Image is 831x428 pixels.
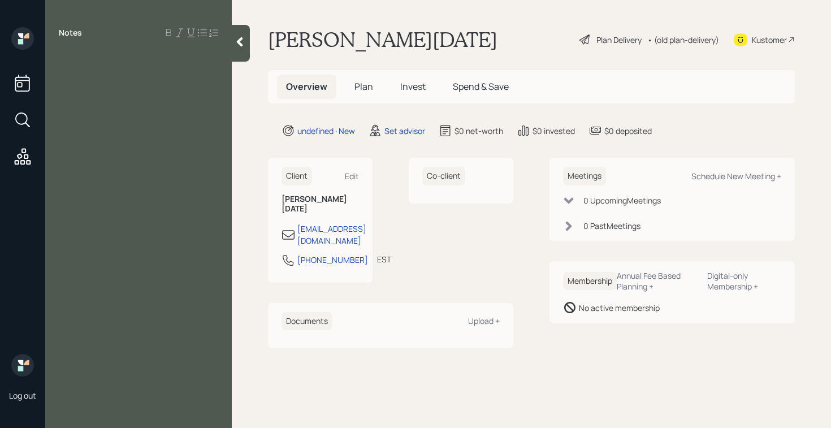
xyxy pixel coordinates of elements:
h6: Client [282,167,312,185]
div: Annual Fee Based Planning + [617,270,698,292]
div: [PHONE_NUMBER] [297,254,368,266]
div: $0 net-worth [455,125,503,137]
span: Overview [286,80,327,93]
h6: Meetings [563,167,606,185]
img: retirable_logo.png [11,354,34,377]
span: Spend & Save [453,80,509,93]
span: Invest [400,80,426,93]
div: Digital-only Membership + [707,270,781,292]
div: 0 Past Meeting s [583,220,640,232]
div: Upload + [468,315,500,326]
h6: Documents [282,312,332,331]
h6: [PERSON_NAME][DATE] [282,194,359,214]
div: 0 Upcoming Meeting s [583,194,661,206]
div: undefined · New [297,125,355,137]
div: EST [377,253,391,265]
div: $0 deposited [604,125,652,137]
h1: [PERSON_NAME][DATE] [268,27,497,52]
div: No active membership [579,302,660,314]
div: [EMAIL_ADDRESS][DOMAIN_NAME] [297,223,366,247]
span: Plan [354,80,373,93]
div: Edit [345,171,359,181]
div: Plan Delivery [596,34,642,46]
div: • (old plan-delivery) [647,34,719,46]
div: Log out [9,390,36,401]
label: Notes [59,27,82,38]
h6: Membership [563,272,617,291]
div: $0 invested [533,125,575,137]
div: Kustomer [752,34,787,46]
h6: Co-client [422,167,465,185]
div: Schedule New Meeting + [691,171,781,181]
div: Set advisor [384,125,425,137]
